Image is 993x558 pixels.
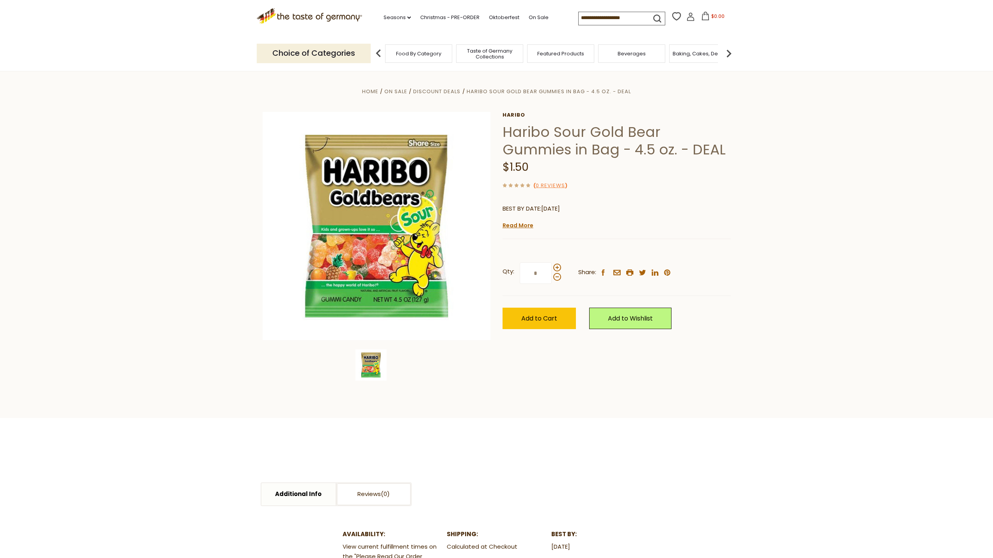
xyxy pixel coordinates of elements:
[503,159,529,175] span: $1.50
[521,314,557,323] span: Add to Cart
[447,530,546,539] dt: Shipping:
[467,88,631,95] a: Haribo Sour Gold Bear Gummies in Bag - 4.5 oz. - DEAL
[503,267,514,276] strong: Qty:
[529,13,549,22] a: On Sale
[520,262,552,284] input: Qty:
[537,51,584,57] a: Featured Products
[711,13,725,19] span: $0.00
[589,308,671,329] a: Add to Wishlist
[384,88,407,95] a: On Sale
[355,349,387,381] img: Haribo Sour Gold Bear Gummies in Bag
[536,182,565,190] a: 0 Reviews
[447,542,546,552] dd: Calculated at Checkout
[503,204,731,214] p: BEST BY DATE:[DATE]
[489,13,519,22] a: Oktoberfest
[257,44,371,63] p: Choice of Categories
[384,13,411,22] a: Seasons
[413,88,460,95] a: Discount Deals
[396,51,441,57] a: Food By Category
[371,46,386,61] img: previous arrow
[673,51,733,57] a: Baking, Cakes, Desserts
[362,88,378,95] a: Home
[578,267,596,277] span: Share:
[503,308,576,329] button: Add to Cart
[263,112,491,340] img: Haribo Sour Gold Bear Gummies in Bag
[551,530,650,539] dt: BEST BY:
[503,123,731,158] h1: Haribo Sour Gold Bear Gummies in Bag - 4.5 oz. - DEAL
[721,46,737,61] img: next arrow
[533,182,567,189] span: ( )
[551,542,650,552] dd: [DATE]
[420,13,480,22] a: Christmas - PRE-ORDER
[503,112,731,118] a: Haribo
[337,483,411,505] a: Reviews
[261,483,336,505] a: Additional Info
[618,51,646,57] a: Beverages
[696,12,730,23] button: $0.00
[343,530,442,539] dt: Availability:
[458,48,521,60] a: Taste of Germany Collections
[503,221,533,229] a: Read More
